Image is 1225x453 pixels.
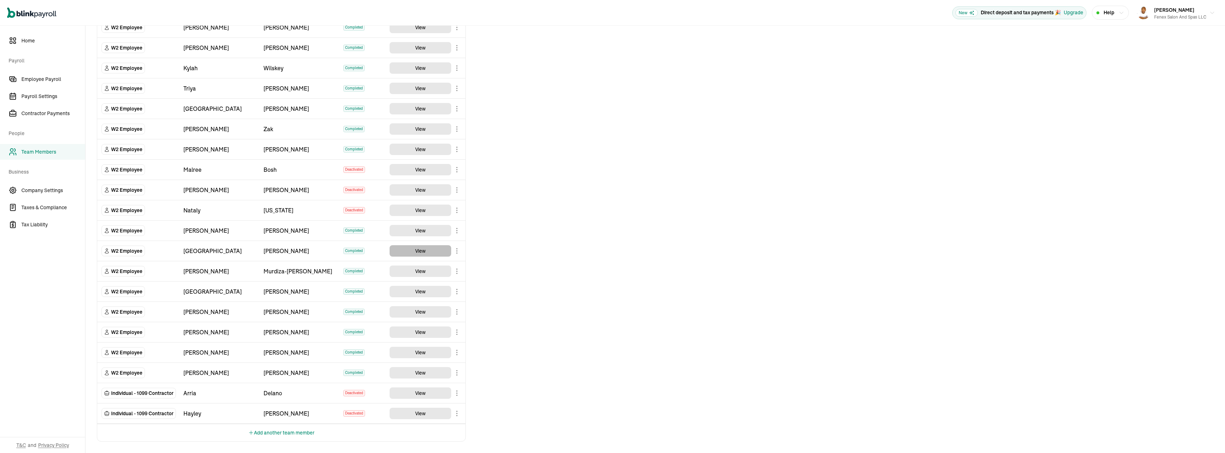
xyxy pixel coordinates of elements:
[1104,9,1114,16] span: Help
[343,146,365,153] span: Completed
[390,387,451,399] button: View
[390,42,451,53] button: View
[183,104,255,113] div: [GEOGRAPHIC_DATA]
[21,187,85,194] span: Company Settings
[264,247,335,255] div: [PERSON_NAME]
[264,308,335,316] div: [PERSON_NAME]
[183,308,255,316] div: [PERSON_NAME]
[183,64,255,72] div: Kylah
[183,84,255,93] div: Triya
[183,348,255,357] div: [PERSON_NAME]
[111,268,142,275] span: W2 Employee
[111,85,142,92] span: W2 Employee
[111,105,142,112] span: W2 Employee
[264,226,335,235] div: [PERSON_NAME]
[183,23,255,32] div: [PERSON_NAME]
[343,268,365,274] span: Completed
[111,24,142,31] span: W2 Employee
[390,286,451,297] button: View
[390,184,451,196] button: View
[390,83,451,94] button: View
[7,2,56,23] nav: Global
[955,9,978,17] span: New
[343,288,365,295] span: Completed
[390,123,451,135] button: View
[264,125,335,133] div: Zak
[111,65,142,72] span: W2 Employee
[264,267,335,276] div: Murdiza-[PERSON_NAME]
[343,85,365,92] span: Completed
[264,348,335,357] div: [PERSON_NAME]
[390,225,451,236] button: View
[183,287,255,296] div: [GEOGRAPHIC_DATA]
[183,206,255,215] div: Nataly
[111,308,142,315] span: W2 Employee
[1154,7,1194,13] span: [PERSON_NAME]
[343,309,365,315] span: Completed
[1189,419,1225,453] iframe: Chat Widget
[343,248,365,254] span: Completed
[111,146,142,153] span: W2 Employee
[390,164,451,175] button: View
[183,43,255,52] div: [PERSON_NAME]
[21,204,85,211] span: Taxes & Compliance
[183,186,255,194] div: [PERSON_NAME]
[264,84,335,93] div: [PERSON_NAME]
[111,207,142,214] span: W2 Employee
[1092,6,1129,20] button: Help
[111,288,142,295] span: W2 Employee
[390,245,451,257] button: View
[183,165,255,174] div: Malree
[111,247,142,254] span: W2 Employee
[343,105,365,112] span: Completed
[343,390,365,396] span: Deactivated
[21,221,85,228] span: Tax Liability
[343,227,365,234] span: Completed
[21,148,85,156] span: Team Members
[390,347,451,358] button: View
[390,22,451,33] button: View
[9,123,81,143] span: People
[343,207,365,213] span: Deactivated
[183,369,255,377] div: [PERSON_NAME]
[111,329,142,336] span: W2 Employee
[390,205,451,216] button: View
[111,390,173,397] span: Individual - 1099 Contractor
[390,266,451,277] button: View
[111,186,142,194] span: W2 Employee
[390,306,451,318] button: View
[183,145,255,154] div: [PERSON_NAME]
[183,328,255,336] div: [PERSON_NAME]
[111,227,142,234] span: W2 Employee
[264,287,335,296] div: [PERSON_NAME]
[264,23,335,32] div: [PERSON_NAME]
[264,328,335,336] div: [PERSON_NAME]
[343,187,365,193] span: Deactivated
[1134,4,1218,22] button: [PERSON_NAME]Fenex Salon and Spas LLC
[111,369,142,376] span: W2 Employee
[264,409,335,418] div: [PERSON_NAME]
[343,370,365,376] span: Completed
[183,409,255,418] div: Hayley
[264,186,335,194] div: [PERSON_NAME]
[343,410,365,417] span: Deactivated
[248,424,314,441] button: Add another team member
[264,369,335,377] div: [PERSON_NAME]
[264,64,335,72] div: Wilskey
[183,389,255,397] div: Arria
[343,126,365,132] span: Completed
[111,410,173,417] span: Individual - 1099 Contractor
[264,145,335,154] div: [PERSON_NAME]
[981,9,1061,16] p: Direct deposit and tax payments 🎉
[1064,9,1083,16] div: Upgrade
[9,161,81,181] span: Business
[390,62,451,74] button: View
[16,442,26,449] span: T&C
[343,45,365,51] span: Completed
[343,65,365,71] span: Completed
[343,166,365,173] span: Deactivated
[1154,14,1206,20] div: Fenex Salon and Spas LLC
[111,125,142,133] span: W2 Employee
[183,267,255,276] div: [PERSON_NAME]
